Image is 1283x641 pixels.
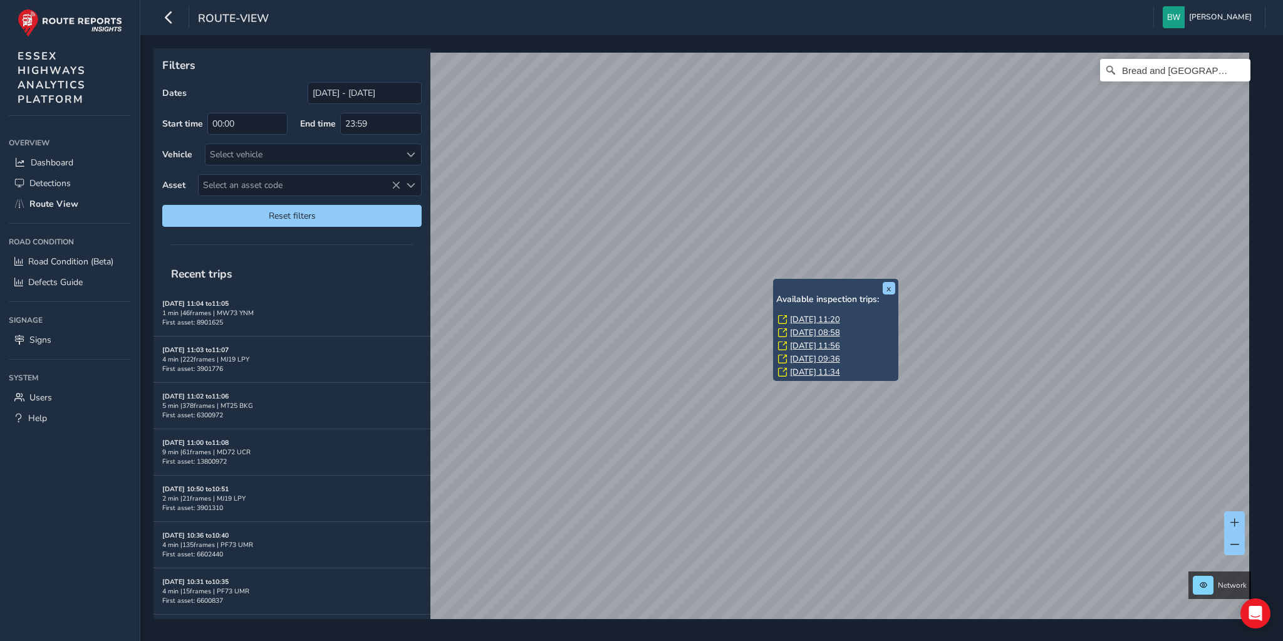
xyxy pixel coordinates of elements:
[29,334,51,346] span: Signs
[162,401,422,410] div: 5 min | 378 frames | MT25 BKG
[883,282,895,294] button: x
[162,355,422,364] div: 4 min | 222 frames | MJ19 LPY
[9,251,131,272] a: Road Condition (Beta)
[1240,598,1270,628] div: Open Intercom Messenger
[162,540,422,550] div: 4 min | 135 frames | PF73 UMR
[1100,59,1250,81] input: Search
[162,345,229,355] strong: [DATE] 11:03 to 11:07
[162,205,422,227] button: Reset filters
[790,367,840,378] a: [DATE] 11:34
[18,49,86,107] span: ESSEX HIGHWAYS ANALYTICS PLATFORM
[158,53,1249,633] canvas: Map
[9,232,131,251] div: Road Condition
[162,179,185,191] label: Asset
[9,311,131,330] div: Signage
[162,438,229,447] strong: [DATE] 11:00 to 11:08
[790,353,840,365] a: [DATE] 09:36
[162,410,223,420] span: First asset: 6300972
[29,392,52,404] span: Users
[162,258,241,290] span: Recent trips
[790,314,840,325] a: [DATE] 11:20
[9,272,131,293] a: Defects Guide
[162,586,422,596] div: 4 min | 15 frames | PF73 UMR
[9,368,131,387] div: System
[29,177,71,189] span: Detections
[162,577,229,586] strong: [DATE] 10:31 to 10:35
[162,550,223,559] span: First asset: 6602440
[9,387,131,408] a: Users
[162,457,227,466] span: First asset: 13800972
[198,11,269,28] span: route-view
[1218,580,1247,590] span: Network
[162,364,223,373] span: First asset: 3901776
[28,412,47,424] span: Help
[9,173,131,194] a: Detections
[9,152,131,173] a: Dashboard
[9,330,131,350] a: Signs
[162,531,229,540] strong: [DATE] 10:36 to 10:40
[205,144,400,165] div: Select vehicle
[162,57,422,73] p: Filters
[1189,6,1252,28] span: [PERSON_NAME]
[199,175,400,195] span: Select an asset code
[9,408,131,429] a: Help
[162,149,192,160] label: Vehicle
[9,194,131,214] a: Route View
[28,276,83,288] span: Defects Guide
[162,494,422,503] div: 2 min | 21 frames | MJ19 LPY
[172,210,412,222] span: Reset filters
[162,392,229,401] strong: [DATE] 11:02 to 11:06
[31,157,73,169] span: Dashboard
[776,294,895,305] h6: Available inspection trips:
[162,484,229,494] strong: [DATE] 10:50 to 10:51
[162,318,223,327] span: First asset: 8901625
[790,340,840,352] a: [DATE] 11:56
[9,133,131,152] div: Overview
[1163,6,1256,28] button: [PERSON_NAME]
[162,118,203,130] label: Start time
[18,9,122,37] img: rr logo
[162,87,187,99] label: Dates
[400,175,421,195] div: Select an asset code
[300,118,336,130] label: End time
[29,198,78,210] span: Route View
[162,503,223,513] span: First asset: 3901310
[162,299,229,308] strong: [DATE] 11:04 to 11:05
[162,308,422,318] div: 1 min | 46 frames | MW73 YNM
[162,596,223,605] span: First asset: 6600837
[1163,6,1185,28] img: diamond-layout
[28,256,113,268] span: Road Condition (Beta)
[162,447,422,457] div: 9 min | 61 frames | MD72 UCR
[790,327,840,338] a: [DATE] 08:58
